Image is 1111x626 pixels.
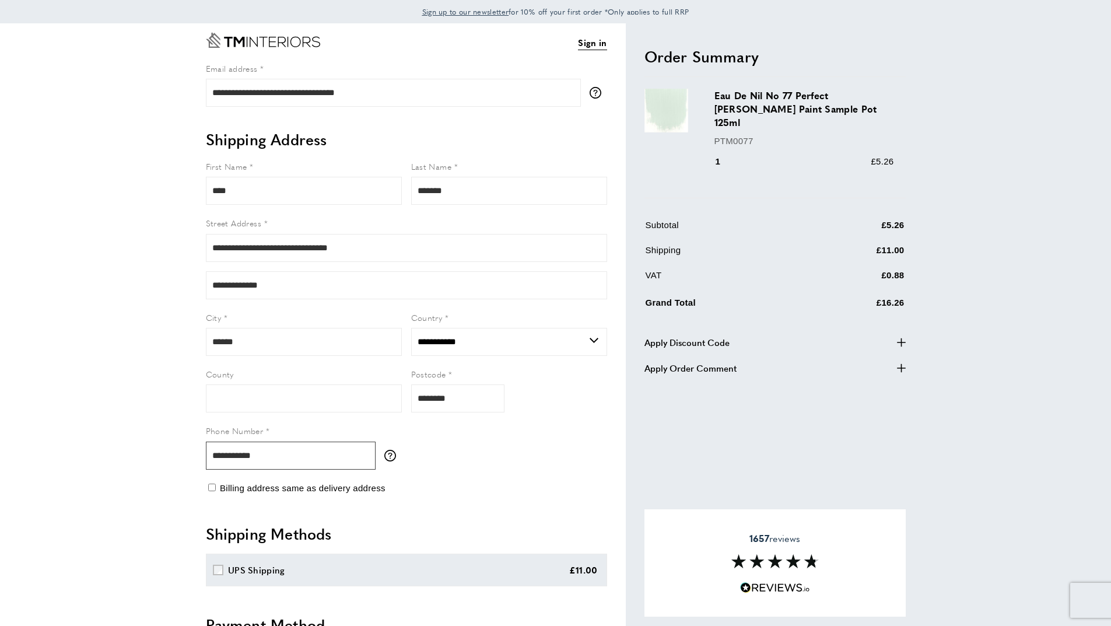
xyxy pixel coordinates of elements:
[740,582,810,593] img: Reviews.io 5 stars
[714,89,894,129] h3: Eau De Nil No 77 Perfect [PERSON_NAME] Paint Sample Pot 125ml
[812,293,904,319] td: £16.26
[646,293,812,319] td: Grand Total
[422,6,689,17] span: for 10% off your first order *Only applies to full RRP
[206,312,222,323] span: City
[206,62,258,74] span: Email address
[569,563,598,577] div: £11.00
[578,36,607,50] a: Sign in
[220,483,385,493] span: Billing address same as delivery address
[206,368,234,380] span: County
[644,361,737,375] span: Apply Order Comment
[731,554,819,568] img: Reviews section
[206,217,262,229] span: Street Address
[228,563,285,577] div: UPS Shipping
[206,129,607,150] h2: Shipping Address
[644,335,730,349] span: Apply Discount Code
[590,87,607,99] button: More information
[714,155,737,169] div: 1
[206,425,264,436] span: Phone Number
[812,243,904,266] td: £11.00
[646,218,812,241] td: Subtotal
[411,368,446,380] span: Postcode
[812,268,904,291] td: £0.88
[384,450,402,461] button: More information
[812,218,904,241] td: £5.26
[206,160,247,172] span: First Name
[208,484,216,491] input: Billing address same as delivery address
[206,33,320,48] a: Go to Home page
[646,243,812,266] td: Shipping
[411,312,443,323] span: Country
[422,6,509,18] a: Sign up to our newsletter
[749,531,769,545] strong: 1657
[206,523,607,544] h2: Shipping Methods
[749,533,800,544] span: reviews
[411,160,452,172] span: Last Name
[644,89,688,132] img: Eau De Nil No 77 Perfect Matt Emulsion Paint Sample Pot 125ml
[644,46,906,67] h2: Order Summary
[714,134,894,148] p: PTM0077
[646,268,812,291] td: VAT
[871,156,893,166] span: £5.26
